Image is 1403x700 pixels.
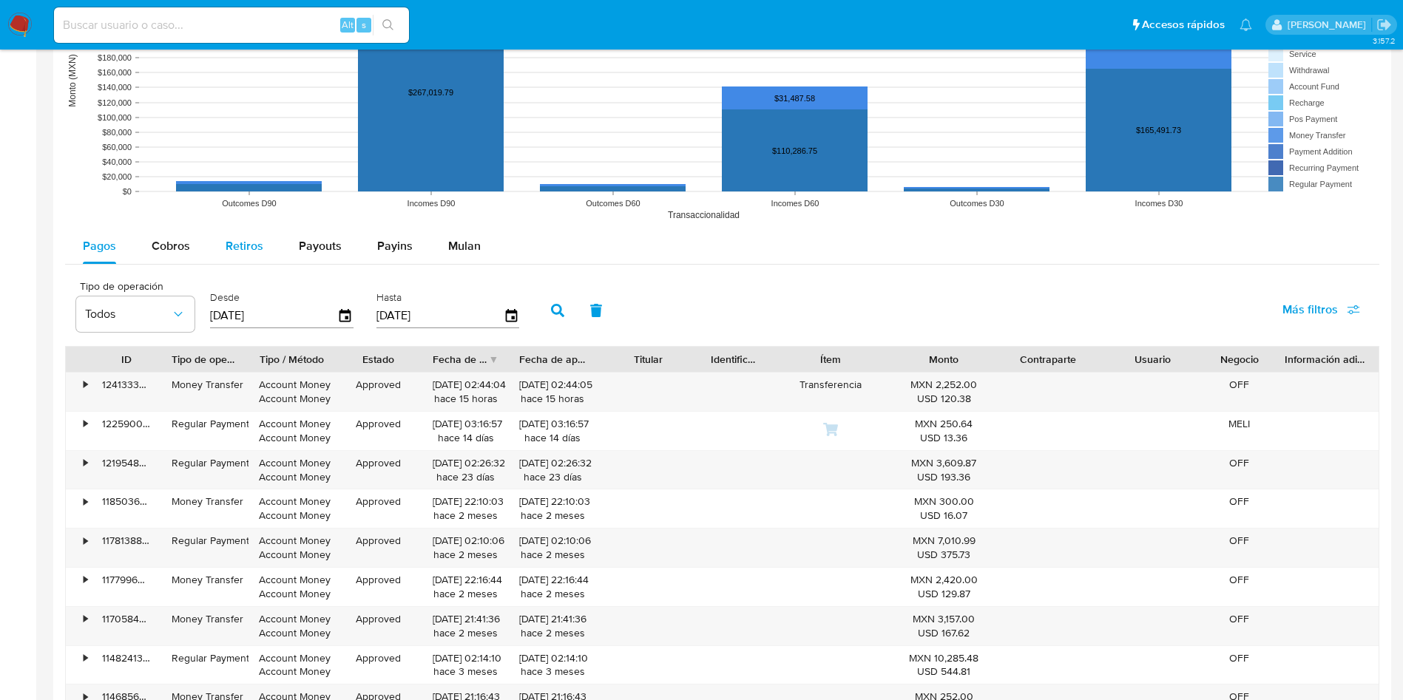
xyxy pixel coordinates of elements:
a: Notificaciones [1240,18,1252,31]
span: 3.157.2 [1373,35,1396,47]
p: ivonne.perezonofre@mercadolibre.com.mx [1288,18,1371,32]
span: s [362,18,366,32]
span: Accesos rápidos [1142,17,1225,33]
span: Alt [342,18,354,32]
input: Buscar usuario o caso... [54,16,409,35]
button: search-icon [373,15,403,35]
a: Salir [1376,17,1392,33]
